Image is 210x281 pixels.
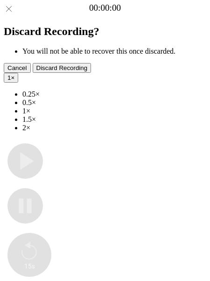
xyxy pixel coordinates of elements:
button: Discard Recording [33,63,91,73]
li: 2× [22,124,206,132]
li: 1.5× [22,115,206,124]
h2: Discard Recording? [4,25,206,38]
a: 00:00:00 [89,3,121,13]
span: 1 [7,74,11,81]
li: 0.25× [22,90,206,98]
li: You will not be able to recover this once discarded. [22,47,206,56]
li: 1× [22,107,206,115]
button: 1× [4,73,18,83]
li: 0.5× [22,98,206,107]
button: Cancel [4,63,31,73]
